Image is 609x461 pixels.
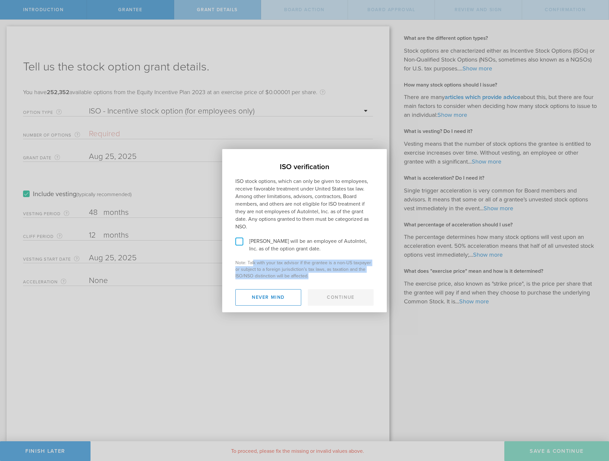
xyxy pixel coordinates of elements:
label: [PERSON_NAME] will be an employee of AutoIntel, Inc. as of the option grant date. [235,238,374,253]
h2: ISO verification [235,162,374,171]
p: Note: Talk with your tax advisor if the grantee is a non-US taxpayer or subject to a foreign juri... [235,260,374,279]
p: ISO stock options, which can only be given to employees, receive favorable treatment under United... [235,178,374,231]
button: Never mind [235,289,301,306]
iframe: Chat Widget [576,410,609,441]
